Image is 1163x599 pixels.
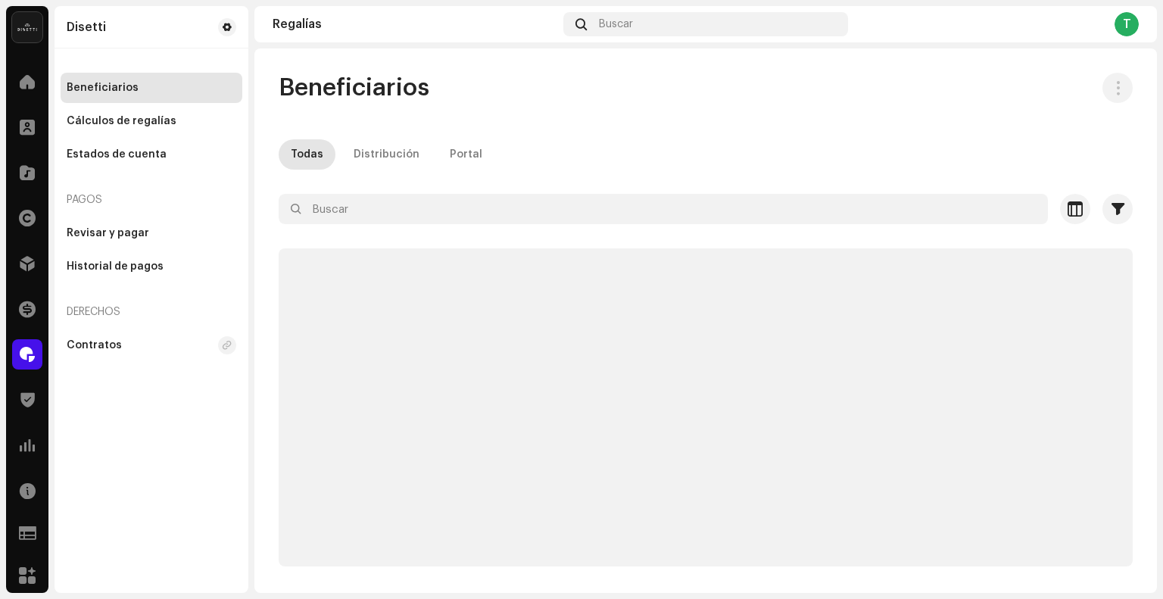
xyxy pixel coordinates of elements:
div: Beneficiarios [67,82,139,94]
img: 02a7c2d3-3c89-4098-b12f-2ff2945c95ee [12,12,42,42]
re-m-nav-item: Cálculos de regalías [61,106,242,136]
div: Revisar y pagar [67,227,149,239]
re-m-nav-item: Estados de cuenta [61,139,242,170]
re-a-nav-header: Pagos [61,182,242,218]
div: Cálculos de regalías [67,115,176,127]
span: Buscar [599,18,633,30]
div: Contratos [67,339,122,351]
re-m-nav-item: Revisar y pagar [61,218,242,248]
div: Estados de cuenta [67,148,167,161]
div: Historial de pagos [67,261,164,273]
div: Todas [291,139,323,170]
re-a-nav-header: Derechos [61,294,242,330]
span: Beneficiarios [279,73,429,103]
re-m-nav-item: Beneficiarios [61,73,242,103]
div: Portal [450,139,482,170]
div: Disetti [67,21,106,33]
div: Regalías [273,18,557,30]
re-m-nav-item: Historial de pagos [61,251,242,282]
div: T [1115,12,1139,36]
div: Distribución [354,139,419,170]
input: Buscar [279,194,1048,224]
re-m-nav-item: Contratos [61,330,242,360]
